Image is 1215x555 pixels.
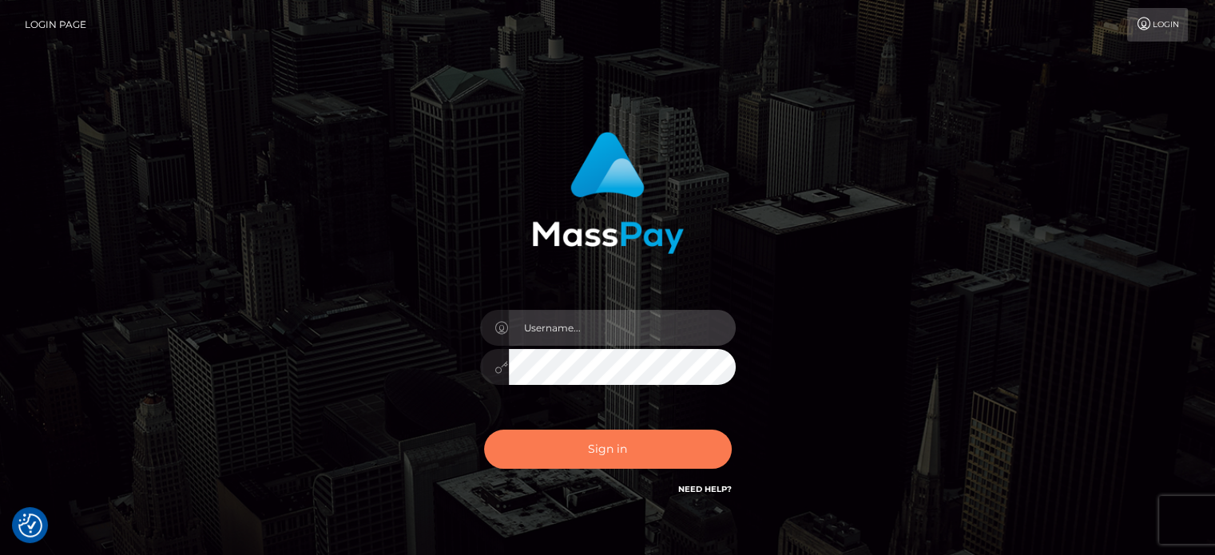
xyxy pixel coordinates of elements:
button: Consent Preferences [18,513,42,537]
a: Login [1127,8,1188,42]
input: Username... [509,310,736,346]
a: Need Help? [678,484,732,494]
button: Sign in [484,430,732,469]
a: Login Page [25,8,86,42]
img: MassPay Login [532,132,684,254]
img: Revisit consent button [18,513,42,537]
